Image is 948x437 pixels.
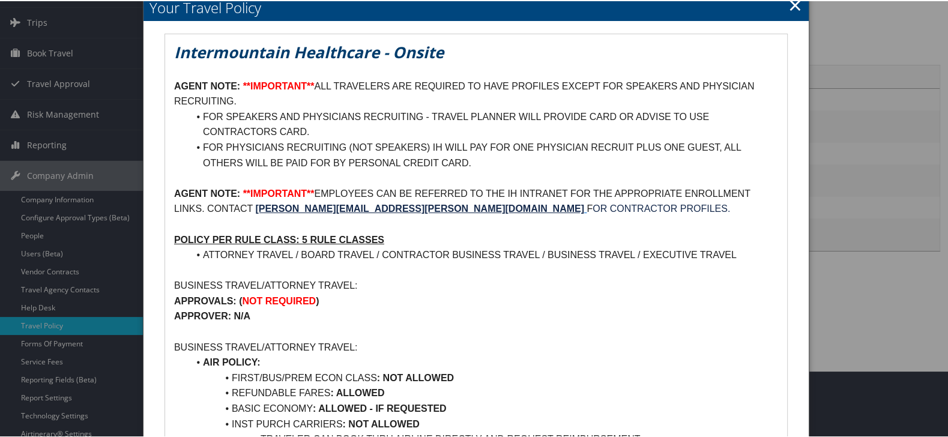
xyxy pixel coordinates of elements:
[174,339,778,354] p: BUSINESS TRAVEL/ATTORNEY TRAVEL:
[189,246,778,262] li: ATTORNEY TRAVEL / BOARD TRAVEL / CONTRACTOR BUSINESS TRAVEL / BUSINESS TRAVEL / EXECUTIVE TRAVEL
[383,372,454,382] strong: NOT ALLOWED
[174,277,778,292] p: BUSINESS TRAVEL/ATTORNEY TRAVEL:
[174,295,237,305] strong: APPROVALS:
[593,202,730,212] span: OR CONTRACTOR PROFILES.
[174,80,240,90] strong: AGENT NOTE:
[343,418,420,428] strong: : NOT ALLOWED
[330,387,384,397] strong: : ALLOWED
[313,402,447,412] strong: : ALLOWED - IF REQUESTED
[189,384,778,400] li: REFUNDABLE FARES
[255,202,584,212] a: [PERSON_NAME][EMAIL_ADDRESS][PERSON_NAME][DOMAIN_NAME]
[174,234,384,244] u: POLICY PER RULE CLASS: 5 RULE CLASSES
[174,310,250,320] strong: APPROVER: N/A
[174,77,778,108] p: ALL TRAVELERS ARE REQUIRED TO HAVE PROFILES EXCEPT FOR SPEAKERS AND PHYSICIAN RECRUITING.
[189,108,778,139] li: FOR SPEAKERS AND PHYSICIANS RECRUITING - TRAVEL PLANNER WILL PROVIDE CARD OR ADVISE TO USE CONTRA...
[239,295,242,305] strong: (
[189,415,778,431] li: INST PURCH CARRIERS
[242,295,316,305] strong: NOT REQUIRED
[174,185,778,215] p: EMPLOYEES CAN BE REFERRED TO THE IH INTRANET FOR THE APPROPRIATE ENROLLMENT LINKS. CONTACT F
[174,187,240,197] strong: AGENT NOTE:
[316,295,319,305] strong: )
[189,139,778,169] li: FOR PHYSICIANS RECRUITING (NOT SPEAKERS) IH WILL PAY FOR ONE PHYSICIAN RECRUIT PLUS ONE GUEST, AL...
[377,372,380,382] strong: :
[203,356,261,366] strong: AIR POLICY:
[189,400,778,415] li: BASIC ECONOMY
[189,369,778,385] li: FIRST/BUS/PREM ECON CLASS
[174,40,444,62] em: Intermountain Healthcare - Onsite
